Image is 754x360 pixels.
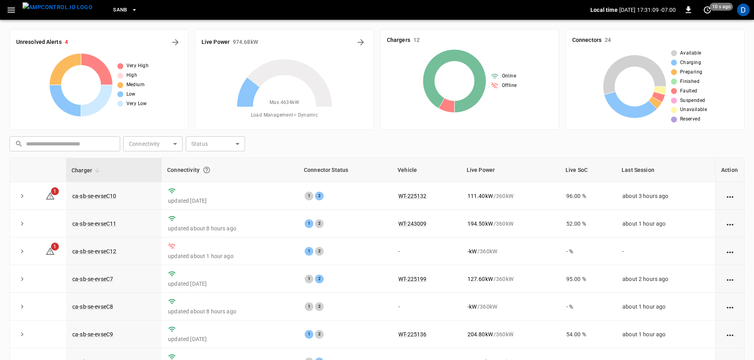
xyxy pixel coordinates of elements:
span: Load Management = Dynamic [251,111,318,119]
p: updated [DATE] [168,197,292,205]
div: Connectivity [167,163,293,177]
h6: Chargers [387,36,410,45]
button: Connection between the charger and our software. [200,163,214,177]
span: Reserved [680,115,700,123]
button: Energy Overview [354,36,367,49]
div: 2 [315,302,324,311]
td: about 2 hours ago [616,265,715,293]
h6: 974.68 kW [233,38,258,47]
button: expand row [16,273,28,285]
p: 204.80 kW [467,330,493,338]
span: Preparing [680,68,703,76]
span: Max. 4634 kW [270,99,299,107]
p: 194.50 kW [467,220,493,228]
div: / 360 kW [467,303,554,311]
h6: 12 [413,36,420,45]
span: Finished [680,78,699,86]
span: Suspended [680,97,705,105]
div: action cell options [725,247,735,255]
p: updated about 1 hour ago [168,252,292,260]
button: expand row [16,218,28,230]
span: Charger [72,166,102,175]
div: profile-icon [737,4,750,16]
h6: 4 [65,38,68,47]
div: / 360 kW [467,275,554,283]
a: ca-sb-se-evseC12 [72,248,116,254]
img: ampcontrol.io logo [23,2,92,12]
div: action cell options [725,303,735,311]
h6: Live Power [202,38,230,47]
div: 2 [315,247,324,256]
a: WT-225132 [398,193,426,199]
div: 1 [305,192,313,200]
td: 54.00 % [560,320,616,348]
div: 1 [305,275,313,283]
a: ca-sb-se-evseC10 [72,193,116,199]
td: - [392,237,461,265]
th: Action [715,158,744,182]
p: updated about 8 hours ago [168,224,292,232]
span: Medium [126,81,145,89]
span: Low [126,90,136,98]
th: Connector Status [298,158,392,182]
a: ca-sb-se-evseC9 [72,331,113,337]
div: / 360 kW [467,192,554,200]
p: updated about 8 hours ago [168,307,292,315]
div: 2 [315,219,324,228]
div: action cell options [725,220,735,228]
div: 1 [305,330,313,339]
div: 2 [315,192,324,200]
p: 127.60 kW [467,275,493,283]
span: 1 [51,187,59,195]
button: expand row [16,301,28,313]
div: action cell options [725,275,735,283]
div: / 360 kW [467,330,554,338]
div: / 360 kW [467,247,554,255]
h6: Unresolved Alerts [16,38,62,47]
span: 10 s ago [710,3,733,11]
p: [DATE] 17:31:09 -07:00 [619,6,676,14]
span: Offline [502,82,517,90]
div: 1 [305,302,313,311]
button: expand row [16,190,28,202]
button: expand row [16,245,28,257]
a: ca-sb-se-evseC11 [72,221,116,227]
p: updated [DATE] [168,280,292,288]
button: All Alerts [169,36,182,49]
div: 1 [305,219,313,228]
td: - % [560,293,616,320]
span: Available [680,49,701,57]
a: 1 [45,248,55,254]
span: SanB [113,6,127,15]
p: - kW [467,247,477,255]
button: SanB [110,2,141,18]
td: about 1 hour ago [616,320,715,348]
td: about 1 hour ago [616,210,715,237]
a: WT-225136 [398,331,426,337]
button: expand row [16,328,28,340]
span: Online [502,72,516,80]
a: ca-sb-se-evseC7 [72,276,113,282]
h6: 24 [605,36,611,45]
div: action cell options [725,330,735,338]
div: 1 [305,247,313,256]
td: about 1 hour ago [616,293,715,320]
a: WT-243009 [398,221,426,227]
td: 95.00 % [560,265,616,293]
a: ca-sb-se-evseC8 [72,303,113,310]
button: set refresh interval [701,4,714,16]
span: Faulted [680,87,697,95]
span: Very High [126,62,149,70]
td: - % [560,237,616,265]
p: Local time [590,6,618,14]
span: High [126,72,138,79]
a: 1 [45,192,55,198]
td: - [616,237,715,265]
td: - [392,293,461,320]
p: updated [DATE] [168,335,292,343]
th: Live Power [461,158,560,182]
th: Vehicle [392,158,461,182]
td: 96.00 % [560,182,616,210]
span: Charging [680,59,701,67]
td: about 3 hours ago [616,182,715,210]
